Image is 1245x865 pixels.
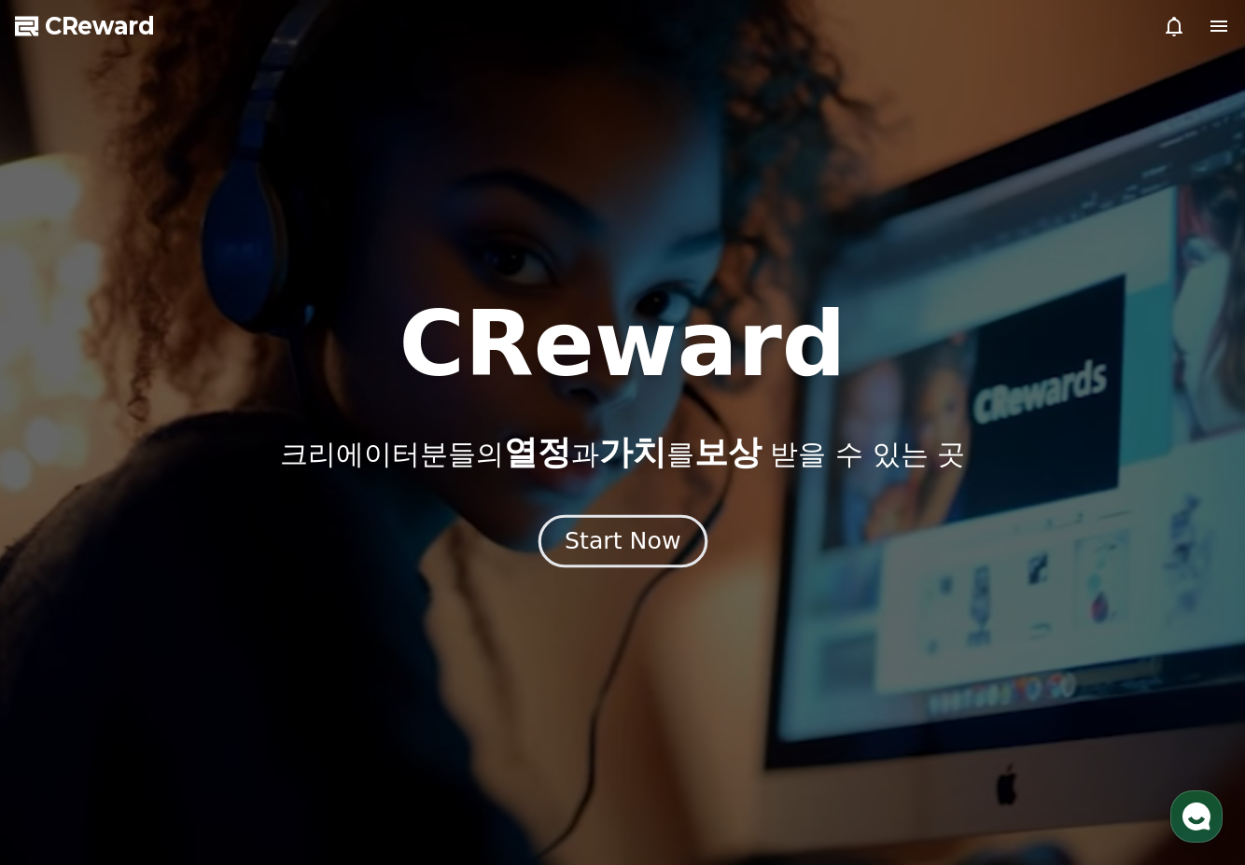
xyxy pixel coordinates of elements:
[504,433,571,471] span: 열정
[288,620,311,635] span: 설정
[694,433,762,471] span: 보상
[6,592,123,638] a: 홈
[45,11,155,41] span: CReward
[59,620,70,635] span: 홈
[15,11,155,41] a: CReward
[538,514,706,567] button: Start Now
[399,300,846,389] h1: CReward
[280,434,965,471] p: 크리에이터분들의 과 를 받을 수 있는 곳
[599,433,666,471] span: 가치
[542,535,704,552] a: Start Now
[123,592,241,638] a: 대화
[565,525,680,557] div: Start Now
[171,621,193,635] span: 대화
[241,592,358,638] a: 설정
